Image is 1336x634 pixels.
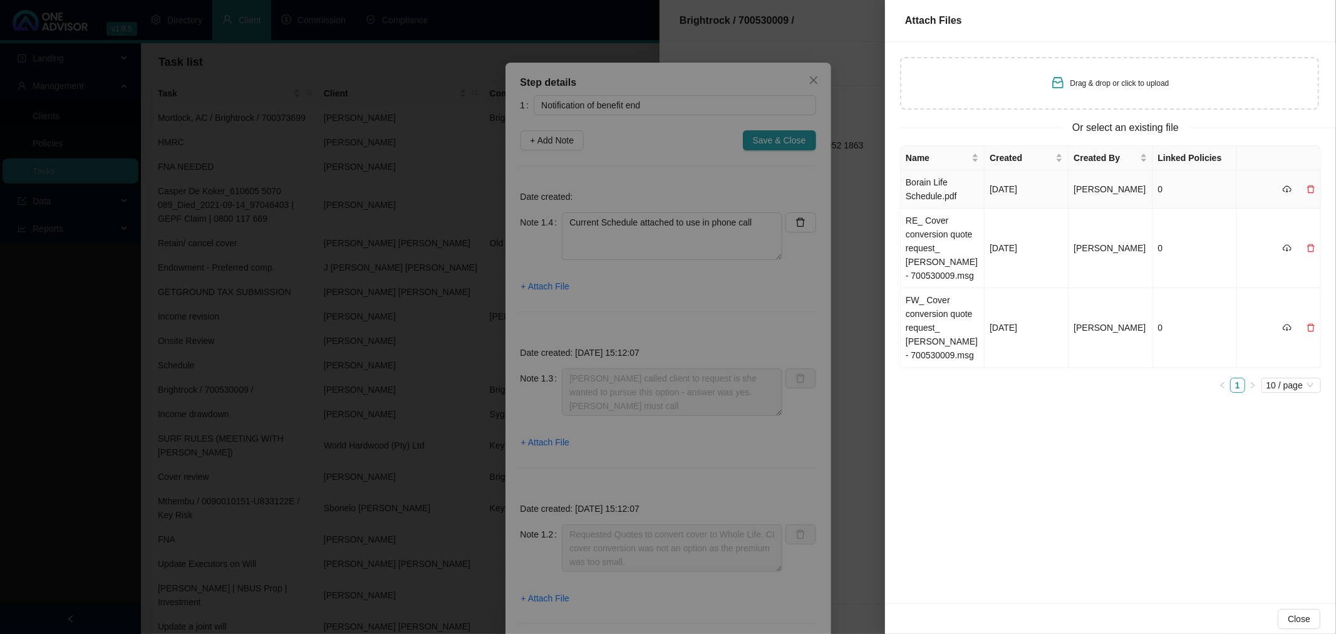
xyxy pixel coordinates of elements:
button: Close [1278,609,1320,629]
th: Created [985,146,1069,170]
button: left [1215,378,1230,393]
td: 0 [1153,170,1237,209]
li: 1 [1230,378,1245,393]
span: cloud-download [1283,185,1292,194]
a: 1 [1231,378,1245,392]
div: Page Size [1261,378,1321,393]
span: Or select an existing file [1062,120,1189,135]
td: RE_ Cover conversion quote request_ [PERSON_NAME] - 700530009.msg [901,209,985,288]
td: Borain Life Schedule.pdf [901,170,985,209]
li: Previous Page [1215,378,1230,393]
span: Name [906,151,969,165]
span: inbox [1050,75,1065,90]
th: Linked Policies [1153,146,1237,170]
th: Name [901,146,985,170]
span: [PERSON_NAME] [1074,243,1146,253]
td: [DATE] [985,170,1069,209]
td: [DATE] [985,209,1069,288]
td: 0 [1153,288,1237,368]
button: right [1245,378,1260,393]
span: Drag & drop or click to upload [1070,79,1169,88]
td: 0 [1153,209,1237,288]
td: [DATE] [985,288,1069,368]
th: Created By [1069,146,1152,170]
li: Next Page [1245,378,1260,393]
span: 10 / page [1266,378,1316,392]
span: delete [1307,244,1315,252]
span: cloud-download [1283,323,1292,332]
span: [PERSON_NAME] [1074,184,1146,194]
span: Created [990,151,1053,165]
span: Created By [1074,151,1137,165]
td: FW_ Cover conversion quote request_ [PERSON_NAME] - 700530009.msg [901,288,985,368]
span: [PERSON_NAME] [1074,323,1146,333]
span: Close [1288,612,1310,626]
span: delete [1307,185,1315,194]
span: delete [1307,323,1315,332]
span: left [1219,382,1226,389]
span: right [1249,382,1256,389]
span: Attach Files [905,15,962,26]
span: cloud-download [1283,244,1292,252]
